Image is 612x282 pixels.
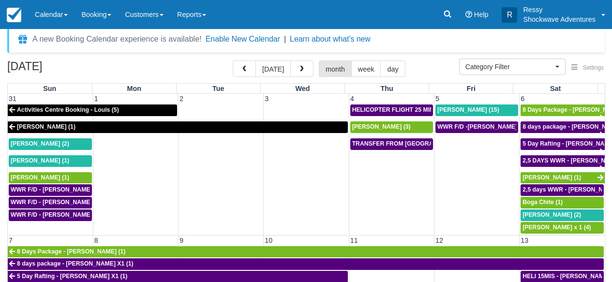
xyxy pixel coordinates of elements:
[9,197,92,208] a: WWR F/D - [PERSON_NAME] [PERSON_NAME] OHKKA X1 (1)
[17,273,127,280] span: 5 Day Rafting - [PERSON_NAME] X1 (1)
[352,106,509,113] span: HELICOPTER FLIGHT 25 MINS- [PERSON_NAME] X1 (1)
[17,123,75,130] span: [PERSON_NAME] (1)
[8,258,604,270] a: 8 days package - [PERSON_NAME] X1 (1)
[520,237,529,244] span: 13
[474,11,489,18] span: Help
[380,85,393,92] span: Thu
[17,106,119,113] span: Activities Centre Booking - Louis (5)
[502,7,517,23] div: R
[212,85,224,92] span: Tue
[11,186,112,193] span: WWR F/D - [PERSON_NAME] X 2 (2)
[11,211,112,218] span: WWR F/D - [PERSON_NAME] X 1 (1)
[319,60,352,77] button: month
[255,60,291,77] button: [DATE]
[521,209,604,221] a: [PERSON_NAME] (2)
[352,123,411,130] span: [PERSON_NAME] (3)
[349,237,359,244] span: 11
[32,33,202,45] div: A new Booking Calendar experience is available!
[284,35,286,43] span: |
[434,237,444,244] span: 12
[9,155,92,167] a: [PERSON_NAME] (1)
[295,85,310,92] span: Wed
[352,140,584,147] span: TRANSFER FROM [GEOGRAPHIC_DATA] TO VIC FALLS - [PERSON_NAME] X 1 (1)
[349,95,355,103] span: 4
[17,260,134,267] span: 8 days package - [PERSON_NAME] X1 (1)
[9,172,92,184] a: [PERSON_NAME] (1)
[179,237,184,244] span: 9
[11,157,69,164] span: [PERSON_NAME] (1)
[9,184,92,196] a: WWR F/D - [PERSON_NAME] X 2 (2)
[8,95,17,103] span: 31
[434,95,440,103] span: 5
[264,95,269,103] span: 3
[521,172,605,184] a: [PERSON_NAME] (1)
[437,123,543,130] span: WWR F/D -[PERSON_NAME] X 32 (32)
[566,61,610,75] button: Settings
[465,62,553,72] span: Category Filter
[521,138,605,150] a: 5 Day Rafting - [PERSON_NAME] X1 (1)
[523,15,596,24] p: Shockwave Adventures
[206,34,280,44] button: Enable New Calendar
[380,60,405,77] button: day
[9,209,92,221] a: WWR F/D - [PERSON_NAME] X 1 (1)
[8,104,177,116] a: Activities Centre Booking - Louis (5)
[521,104,605,116] a: 8 Days Package - [PERSON_NAME] (1)
[8,246,604,258] a: 8 Days Package - [PERSON_NAME] (1)
[522,199,563,206] span: Boga Chite (1)
[521,222,604,234] a: [PERSON_NAME] x 1 (4)
[127,85,141,92] span: Mon
[467,85,476,92] span: Fri
[351,60,381,77] button: week
[8,121,348,133] a: [PERSON_NAME] (1)
[521,197,604,208] a: Boga Chite (1)
[522,224,591,231] span: [PERSON_NAME] x 1 (4)
[435,121,518,133] a: WWR F/D -[PERSON_NAME] X 32 (32)
[521,184,604,196] a: 2,5 days WWR - [PERSON_NAME] X2 (2)
[93,95,99,103] span: 1
[179,95,184,103] span: 2
[520,95,525,103] span: 6
[8,237,14,244] span: 7
[435,104,518,116] a: [PERSON_NAME] (15)
[465,11,472,18] i: Help
[7,60,130,78] h2: [DATE]
[11,140,69,147] span: [PERSON_NAME] (2)
[350,138,433,150] a: TRANSFER FROM [GEOGRAPHIC_DATA] TO VIC FALLS - [PERSON_NAME] X 1 (1)
[290,35,371,43] a: Learn about what's new
[521,155,605,167] a: 2,5 DAYS WWR - [PERSON_NAME] X1 (1)
[9,138,92,150] a: [PERSON_NAME] (2)
[43,85,56,92] span: Sun
[93,237,99,244] span: 8
[522,211,581,218] span: [PERSON_NAME] (2)
[350,121,433,133] a: [PERSON_NAME] (3)
[550,85,561,92] span: Sat
[264,237,273,244] span: 10
[523,5,596,15] p: Ressy
[521,121,605,133] a: 8 days package - [PERSON_NAME] X1 (1)
[459,59,566,75] button: Category Filter
[522,174,581,181] span: [PERSON_NAME] (1)
[11,174,69,181] span: [PERSON_NAME] (1)
[437,106,499,113] span: [PERSON_NAME] (15)
[17,248,125,255] span: 8 Days Package - [PERSON_NAME] (1)
[350,104,433,116] a: HELICOPTER FLIGHT 25 MINS- [PERSON_NAME] X1 (1)
[11,199,184,206] span: WWR F/D - [PERSON_NAME] [PERSON_NAME] OHKKA X1 (1)
[7,8,21,22] img: checkfront-main-nav-mini-logo.png
[583,64,604,71] span: Settings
